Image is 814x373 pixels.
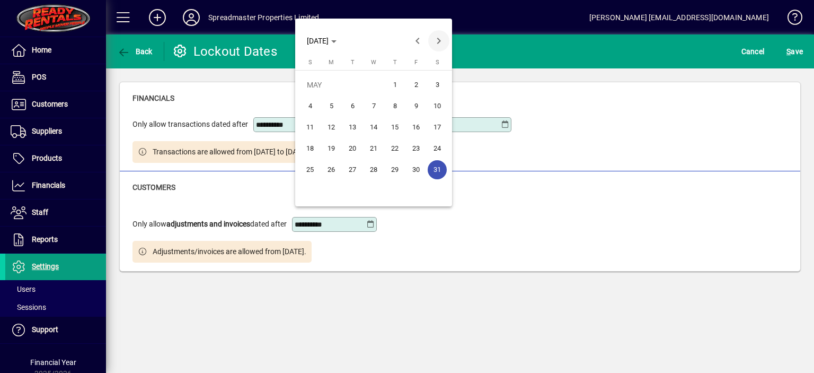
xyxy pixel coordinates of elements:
[322,118,341,137] span: 12
[300,97,320,116] span: 4
[322,139,341,158] span: 19
[300,160,320,179] span: 25
[303,31,341,50] button: Choose month and year
[428,139,447,158] span: 24
[343,97,362,116] span: 6
[406,118,426,137] span: 16
[385,75,404,94] span: 1
[414,59,418,66] span: F
[427,138,448,159] button: Sat May 24 2025
[300,118,320,137] span: 11
[300,139,320,158] span: 18
[329,59,334,66] span: M
[299,117,321,138] button: Sun May 11 2025
[363,117,384,138] button: Wed May 14 2025
[364,118,383,137] span: 14
[427,117,448,138] button: Sat May 17 2025
[407,30,428,51] button: Previous month
[364,139,383,158] span: 21
[307,37,329,45] span: [DATE]
[405,74,427,96] button: Fri May 02 2025
[385,139,404,158] span: 22
[371,59,376,66] span: W
[384,96,405,117] button: Thu May 08 2025
[384,159,405,180] button: Thu May 29 2025
[322,97,341,116] span: 5
[384,74,405,96] button: Thu May 01 2025
[406,97,426,116] span: 9
[363,159,384,180] button: Wed May 28 2025
[342,159,363,180] button: Tue May 27 2025
[405,159,427,180] button: Fri May 30 2025
[405,138,427,159] button: Fri May 23 2025
[342,96,363,117] button: Tue May 06 2025
[384,138,405,159] button: Thu May 22 2025
[428,160,447,179] span: 31
[299,159,321,180] button: Sun May 25 2025
[385,160,404,179] span: 29
[343,139,362,158] span: 20
[364,160,383,179] span: 28
[385,97,404,116] span: 8
[427,74,448,96] button: Sat May 03 2025
[385,118,404,137] span: 15
[363,138,384,159] button: Wed May 21 2025
[321,159,342,180] button: Mon May 26 2025
[428,30,449,51] button: Next month
[363,96,384,117] button: Wed May 07 2025
[299,138,321,159] button: Sun May 18 2025
[321,138,342,159] button: Mon May 19 2025
[428,118,447,137] span: 17
[342,138,363,159] button: Tue May 20 2025
[427,159,448,180] button: Sat May 31 2025
[308,59,312,66] span: S
[342,117,363,138] button: Tue May 13 2025
[393,59,397,66] span: T
[406,139,426,158] span: 23
[364,97,383,116] span: 7
[428,75,447,94] span: 3
[299,96,321,117] button: Sun May 04 2025
[343,118,362,137] span: 13
[351,59,355,66] span: T
[322,160,341,179] span: 26
[321,96,342,117] button: Mon May 05 2025
[436,59,439,66] span: S
[406,75,426,94] span: 2
[343,160,362,179] span: 27
[428,97,447,116] span: 10
[406,160,426,179] span: 30
[405,96,427,117] button: Fri May 09 2025
[384,117,405,138] button: Thu May 15 2025
[427,96,448,117] button: Sat May 10 2025
[299,74,384,96] td: MAY
[405,117,427,138] button: Fri May 16 2025
[321,117,342,138] button: Mon May 12 2025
